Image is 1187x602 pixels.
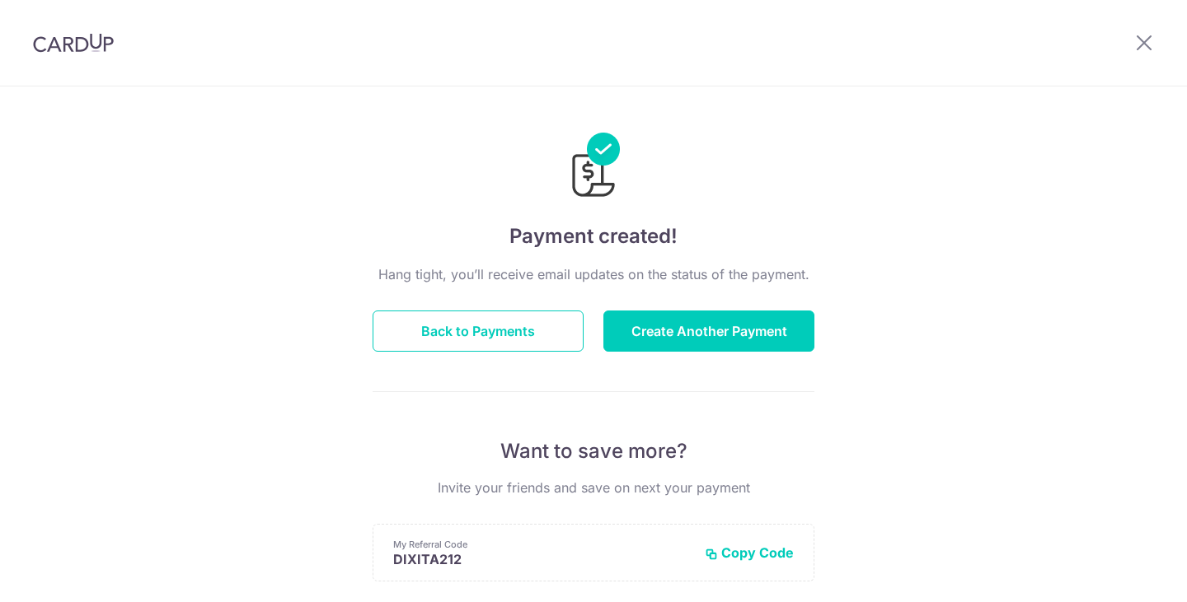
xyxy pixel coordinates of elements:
img: CardUp [33,33,114,53]
button: Back to Payments [373,310,584,352]
p: Invite your friends and save on next your payment [373,478,814,497]
p: Hang tight, you’ll receive email updates on the status of the payment. [373,264,814,284]
button: Create Another Payment [603,310,814,352]
p: DIXITA212 [393,551,692,567]
h4: Payment created! [373,222,814,251]
p: My Referral Code [393,538,692,551]
img: Payments [567,133,620,202]
p: Want to save more? [373,438,814,464]
button: Copy Code [705,544,794,561]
